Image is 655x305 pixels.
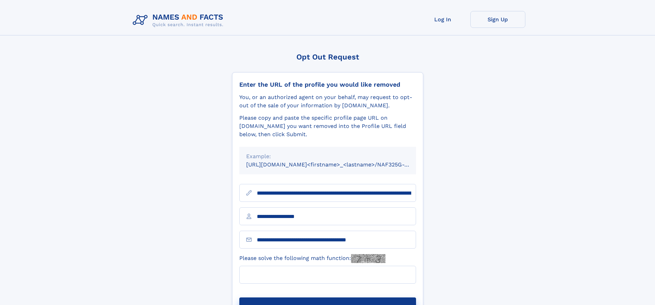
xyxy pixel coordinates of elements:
[246,152,409,161] div: Example:
[239,114,416,139] div: Please copy and paste the specific profile page URL on [DOMAIN_NAME] you want removed into the Pr...
[415,11,470,28] a: Log In
[470,11,525,28] a: Sign Up
[239,93,416,110] div: You, or an authorized agent on your behalf, may request to opt-out of the sale of your informatio...
[130,11,229,30] img: Logo Names and Facts
[239,81,416,88] div: Enter the URL of the profile you would like removed
[239,254,385,263] label: Please solve the following math function:
[232,53,423,61] div: Opt Out Request
[246,161,429,168] small: [URL][DOMAIN_NAME]<firstname>_<lastname>/NAF325G-xxxxxxxx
